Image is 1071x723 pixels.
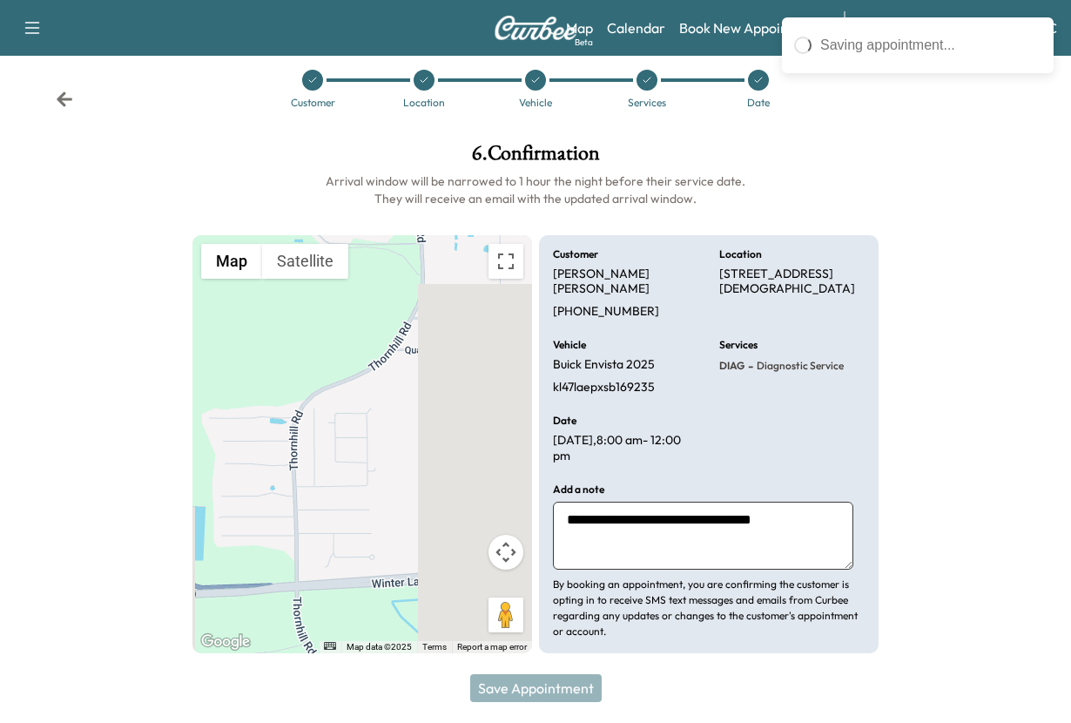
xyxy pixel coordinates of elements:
button: Map camera controls [488,535,523,570]
div: Back [56,91,73,108]
h6: Location [719,249,762,260]
h6: Arrival window will be narrowed to 1 hour the night before their service date. They will receive ... [192,172,879,207]
a: MapBeta [566,17,593,38]
a: Terms (opens in new tab) [422,642,447,652]
span: Map data ©2025 [347,642,412,652]
button: Toggle fullscreen view [488,244,523,279]
h6: Vehicle [553,340,586,350]
h6: Services [719,340,758,350]
p: [STREET_ADDRESS][DEMOGRAPHIC_DATA] [719,267,865,297]
p: Buick Envista 2025 [553,357,655,373]
p: By booking an appointment, you are confirming the customer is opting in to receive SMS text messa... [553,577,865,639]
a: Report a map error [457,642,527,652]
button: Show street map [201,244,262,279]
p: kl47laepxsb169235 [553,380,655,395]
p: [DATE] , 8:00 am - 12:00 pm [553,433,698,463]
button: Drag Pegman onto the map to open Street View [488,598,523,632]
a: Book New Appointment [679,17,826,38]
button: Show satellite imagery [262,244,348,279]
div: Customer [291,98,335,108]
span: Diagnostic Service [753,359,844,373]
div: Vehicle [519,98,552,108]
img: Google [197,631,254,653]
div: Beta [575,36,593,49]
p: [PERSON_NAME] [PERSON_NAME] [553,267,698,297]
div: Date [747,98,770,108]
span: DIAG [719,359,744,373]
div: Location [403,98,445,108]
h1: 6 . Confirmation [192,143,879,172]
a: Open this area in Google Maps (opens a new window) [197,631,254,653]
button: Keyboard shortcuts [324,642,336,650]
h6: Add a note [553,484,604,495]
div: Services [628,98,666,108]
p: [PHONE_NUMBER] [553,304,659,320]
div: Saving appointment... [820,35,1041,56]
span: - [744,357,753,375]
img: Curbee Logo [494,16,577,40]
a: Calendar [607,17,665,38]
h6: Customer [553,249,598,260]
h6: Date [553,416,576,426]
